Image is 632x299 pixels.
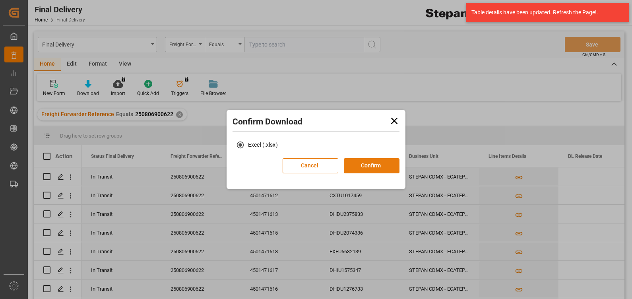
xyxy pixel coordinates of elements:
[344,158,399,173] button: Confirm
[283,158,338,173] button: Cancel
[248,141,278,149] span: Excel (.xlsx)
[237,137,395,153] div: download_file
[233,116,399,128] h2: Confirm Download
[471,8,618,17] div: Table details have been updated. Refresh the Page!.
